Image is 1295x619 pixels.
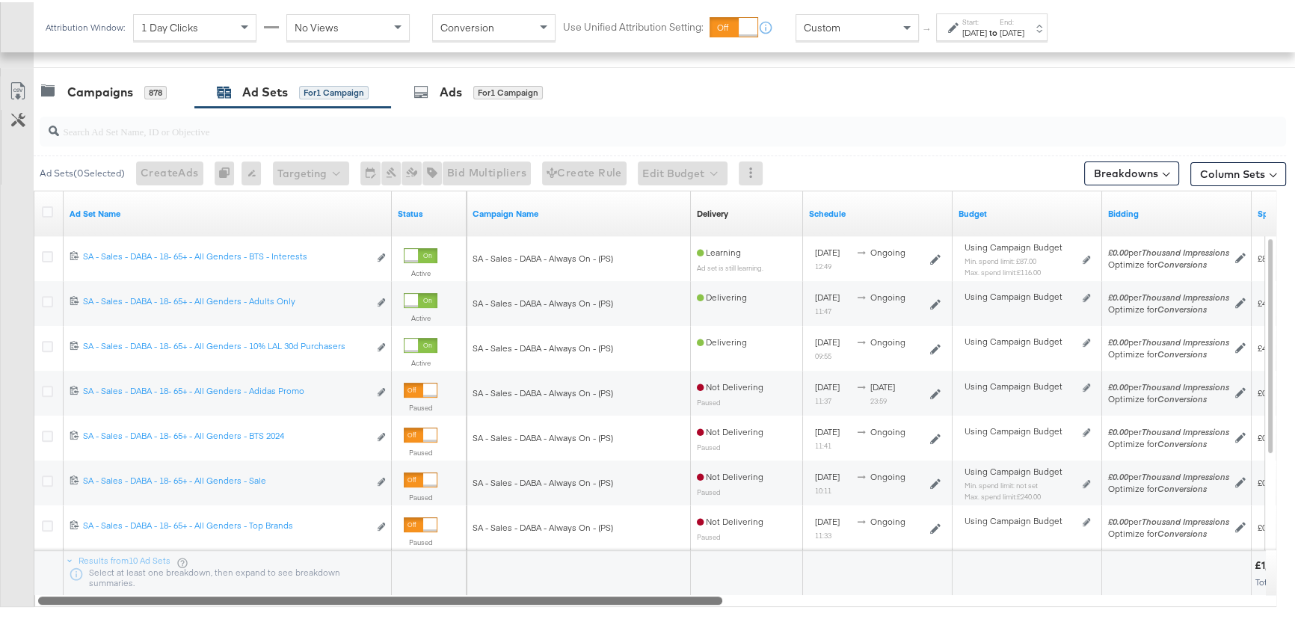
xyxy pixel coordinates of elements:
em: Thousand Impressions [1142,514,1229,525]
a: SA - Sales - DABA - 18- 65+ - All Genders - BTS 2024 [83,428,369,443]
span: [DATE] [815,334,840,345]
em: Conversions [1157,391,1207,402]
label: Paused [404,446,437,455]
span: per [1108,424,1229,435]
span: Not Delivering [697,424,763,435]
div: Optimize for [1108,301,1229,313]
div: Attribution Window: [45,20,126,31]
label: Paused [404,401,437,410]
sub: Min. spend limit: £87.00 [965,254,1036,263]
a: Your campaign name. [473,206,685,218]
div: 878 [144,84,167,97]
label: Start: [962,15,987,25]
span: SA - Sales - DABA - Always On - (PS) [473,250,613,262]
sub: 09:55 [815,349,831,358]
label: Paused [404,490,437,500]
div: Optimize for [1108,391,1229,403]
span: Using Campaign Budget [965,239,1062,251]
span: [DATE] [815,379,840,390]
div: SA - Sales - DABA - 18- 65+ - All Genders - Adults Only [83,293,369,305]
a: SA - Sales - DABA - 18- 65+ - All Genders - Sale [83,472,369,488]
em: Thousand Impressions [1142,469,1229,480]
sub: 10:11 [815,484,831,493]
sub: Min. spend limit: not set [965,478,1038,487]
span: per [1108,514,1229,525]
label: Active [404,266,437,276]
span: ongoing [870,514,905,525]
a: SA - Sales - DABA - 18- 65+ - All Genders - Adidas Promo [83,383,369,398]
div: Using Campaign Budget [965,289,1079,301]
div: SA - Sales - DABA - 18- 65+ - All Genders - 10% LAL 30d Purchasers [83,338,369,350]
span: per [1108,244,1229,256]
div: Optimize for [1108,256,1229,268]
span: ongoing [870,469,905,480]
sub: Paused [697,395,721,404]
span: Not Delivering [697,469,763,480]
span: Learning [697,244,741,256]
span: ↑ [920,25,935,31]
span: No Views [295,19,339,32]
div: for 1 Campaign [473,84,543,97]
sub: 12:49 [815,259,831,268]
div: [DATE] [962,25,987,37]
sub: Ad set is still learning. [697,261,763,270]
sub: 11:47 [815,304,831,313]
input: Search Ad Set Name, ID or Objective [59,108,1173,138]
a: SA - Sales - DABA - 18- 65+ - All Genders - BTS - Interests [83,248,369,264]
div: SA - Sales - DABA - 18- 65+ - All Genders - Top Brands [83,517,369,529]
em: Thousand Impressions [1142,289,1229,301]
div: SA - Sales - DABA - 18- 65+ - All Genders - BTS - Interests [83,248,369,260]
div: Delivery [697,206,728,218]
span: 1 Day Clicks [141,19,198,32]
span: Not Delivering [697,514,763,525]
span: Custom [804,19,840,32]
div: Optimize for [1108,526,1229,538]
em: Thousand Impressions [1142,379,1229,390]
span: ongoing [870,289,905,301]
sub: Max. spend limit : £240.00 [965,490,1041,499]
div: SA - Sales - DABA - 18- 65+ - All Genders - Sale [83,472,369,484]
label: Paused [404,535,437,545]
sub: Paused [697,485,721,494]
a: Shows the current budget of Ad Set. [959,206,1096,218]
span: Not Delivering [697,379,763,390]
div: Optimize for [1108,436,1229,448]
span: ongoing [870,334,905,345]
em: Conversions [1157,301,1207,312]
sub: 11:33 [815,529,831,538]
a: Shows your bid and optimisation settings for this Ad Set. [1108,206,1246,218]
em: £0.00 [1108,289,1128,301]
em: Thousand Impressions [1142,424,1229,435]
span: [DATE] [870,379,895,390]
div: Using Campaign Budget [965,333,1079,345]
span: ongoing [870,424,905,435]
sub: Max. spend limit : £116.00 [965,265,1041,274]
span: SA - Sales - DABA - Always On - (PS) [473,295,613,307]
em: Thousand Impressions [1142,244,1229,256]
span: [DATE] [815,469,840,480]
span: SA - Sales - DABA - Always On - (PS) [473,520,613,531]
a: SA - Sales - DABA - 18- 65+ - All Genders - 10% LAL 30d Purchasers [83,338,369,354]
div: Optimize for [1108,481,1229,493]
span: Delivering [697,289,747,301]
span: SA - Sales - DABA - Always On - (PS) [473,340,613,351]
sub: Paused [697,440,721,449]
em: Conversions [1157,526,1207,537]
label: Active [404,356,437,366]
div: Optimize for [1108,346,1229,358]
sub: 11:37 [815,394,831,403]
button: Column Sets [1190,160,1286,184]
em: £0.00 [1108,514,1128,525]
label: Active [404,311,437,321]
span: per [1108,289,1229,301]
a: Your Ad Set name. [70,206,386,218]
span: [DATE] [815,244,840,256]
div: Ads [440,81,462,99]
div: Ad Sets ( 0 Selected) [40,164,125,178]
em: Thousand Impressions [1142,334,1229,345]
span: ongoing [870,244,905,256]
span: SA - Sales - DABA - Always On - (PS) [473,385,613,396]
a: SA - Sales - DABA - 18- 65+ - All Genders - Top Brands [83,517,369,533]
div: Using Campaign Budget [965,378,1079,390]
div: Ad Sets [242,81,288,99]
